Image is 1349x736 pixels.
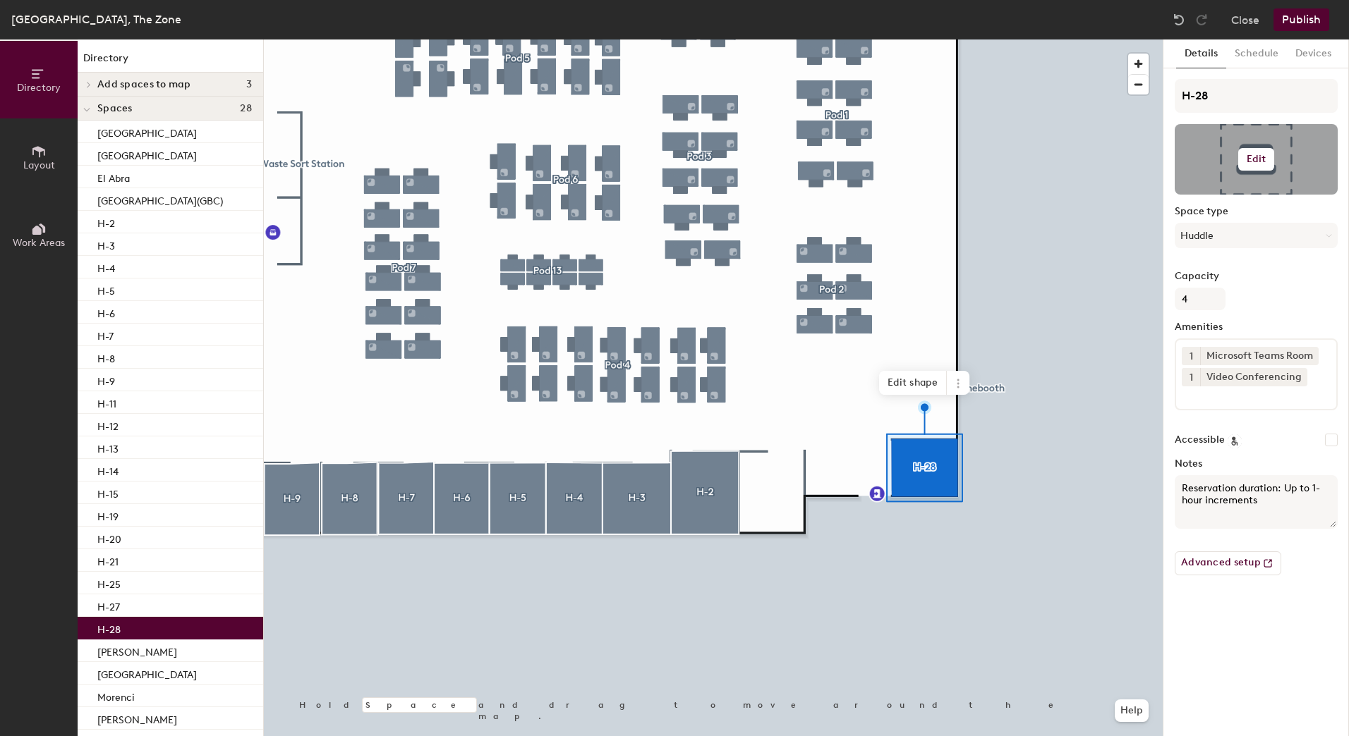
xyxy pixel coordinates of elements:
[97,191,223,207] p: [GEOGRAPHIC_DATA](GBC)
[97,710,177,726] p: [PERSON_NAME]
[78,51,263,73] h1: Directory
[97,462,119,478] p: H-14
[97,103,133,114] span: Spaces
[97,642,177,658] p: [PERSON_NAME]
[97,575,121,591] p: H-25
[97,597,120,613] p: H-27
[97,417,119,433] p: H-12
[97,304,115,320] p: H-6
[1194,13,1209,27] img: Redo
[1115,699,1149,722] button: Help
[97,123,197,140] p: [GEOGRAPHIC_DATA]
[1175,321,1338,333] label: Amenities
[13,237,65,249] span: Work Areas
[1247,154,1266,165] h6: Edit
[97,259,115,275] p: H-4
[1287,39,1340,68] button: Devices
[1182,368,1200,386] button: 1
[97,620,121,636] p: H-28
[97,552,119,568] p: H-21
[97,214,115,230] p: H-2
[97,529,121,546] p: H-20
[97,146,197,162] p: [GEOGRAPHIC_DATA]
[1274,8,1329,31] button: Publish
[1175,551,1281,575] button: Advanced setup
[97,168,130,185] p: El Abra
[97,349,115,365] p: H-8
[1226,39,1287,68] button: Schedule
[97,281,115,298] p: H-5
[97,79,191,90] span: Add spaces to map
[11,11,181,28] div: [GEOGRAPHIC_DATA], The Zone
[1175,458,1338,470] label: Notes
[97,372,115,388] p: H-9
[1175,271,1338,282] label: Capacity
[1200,368,1307,386] div: Video Conferencing
[97,665,197,681] p: [GEOGRAPHIC_DATA]
[1175,475,1338,529] textarea: Reservation duration: Up to 1-hour increments
[1175,223,1338,248] button: Huddle
[17,82,61,94] span: Directory
[1200,347,1319,365] div: Microsoft Teams Room
[1175,434,1225,446] label: Accessible
[1231,8,1259,31] button: Close
[246,79,252,90] span: 3
[97,507,119,523] p: H-19
[240,103,252,114] span: 28
[1190,349,1193,364] span: 1
[97,687,135,704] p: Morenci
[97,484,119,501] p: H-15
[879,371,947,395] span: Edit shape
[1176,39,1226,68] button: Details
[1175,206,1338,217] label: Space type
[1182,347,1200,365] button: 1
[97,236,115,252] p: H-3
[23,159,55,171] span: Layout
[1172,13,1186,27] img: Undo
[1238,148,1275,171] button: Edit
[97,326,114,343] p: H-7
[97,394,116,410] p: H-11
[1190,370,1193,385] span: 1
[97,439,119,455] p: H-13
